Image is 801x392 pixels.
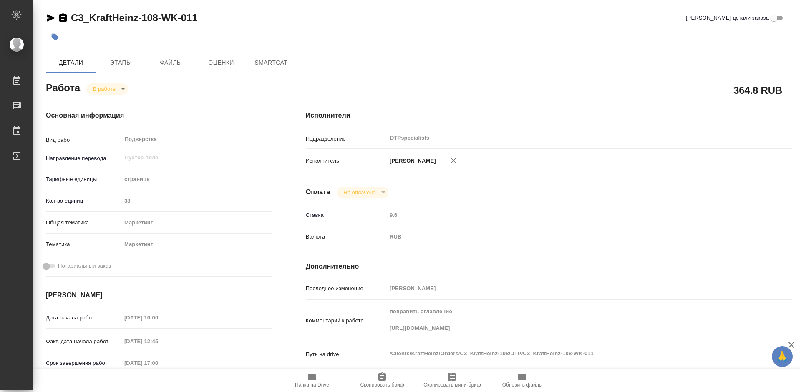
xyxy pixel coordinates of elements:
[306,111,792,121] h4: Исполнители
[387,282,751,294] input: Пустое поле
[121,312,194,324] input: Пустое поле
[124,153,253,163] input: Пустое поле
[423,382,481,388] span: Скопировать мини-бриф
[306,187,330,197] h4: Оплата
[58,262,111,270] span: Нотариальный заказ
[306,317,387,325] p: Комментарий к работе
[417,369,487,392] button: Скопировать мини-бриф
[46,111,272,121] h4: Основная информация
[46,13,56,23] button: Скопировать ссылку для ЯМессенджера
[306,157,387,165] p: Исполнитель
[46,359,121,367] p: Срок завершения работ
[686,14,769,22] span: [PERSON_NAME] детали заказа
[91,85,118,93] button: В работе
[51,58,91,68] span: Детали
[295,382,329,388] span: Папка на Drive
[86,83,128,95] div: В работе
[46,136,121,144] p: Вид работ
[306,135,387,143] p: Подразделение
[347,369,417,392] button: Скопировать бриф
[121,195,272,207] input: Пустое поле
[121,237,272,251] div: Маркетинг
[46,290,272,300] h4: [PERSON_NAME]
[487,369,557,392] button: Обновить файлы
[387,347,751,361] textarea: /Clients/KraftHeinz/Orders/C3_KraftHeinz-108/DTP/C3_KraftHeinz-108-WK-011
[337,187,388,198] div: В работе
[306,350,387,359] p: Путь на drive
[444,151,463,170] button: Удалить исполнителя
[46,240,121,249] p: Тематика
[387,157,436,165] p: [PERSON_NAME]
[46,314,121,322] p: Дата начала работ
[775,348,789,365] span: 🙏
[121,172,272,186] div: страница
[387,209,751,221] input: Пустое поле
[71,12,197,23] a: C3_KraftHeinz-108-WK-011
[341,189,378,196] button: Не оплачена
[733,83,782,97] h2: 364.8 RUB
[306,261,792,271] h4: Дополнительно
[387,230,751,244] div: RUB
[201,58,241,68] span: Оценки
[121,216,272,230] div: Маркетинг
[277,369,347,392] button: Папка на Drive
[58,13,68,23] button: Скопировать ссылку
[101,58,141,68] span: Этапы
[251,58,291,68] span: SmartCat
[772,346,793,367] button: 🙏
[121,335,194,347] input: Пустое поле
[306,233,387,241] p: Валюта
[387,304,751,335] textarea: поправить оглавление [URL][DOMAIN_NAME]
[151,58,191,68] span: Файлы
[306,284,387,293] p: Последнее изменение
[46,197,121,205] p: Кол-во единиц
[502,382,543,388] span: Обновить файлы
[46,175,121,183] p: Тарифные единицы
[46,28,64,46] button: Добавить тэг
[360,382,404,388] span: Скопировать бриф
[46,154,121,163] p: Направление перевода
[306,211,387,219] p: Ставка
[121,357,194,369] input: Пустое поле
[46,219,121,227] p: Общая тематика
[46,337,121,346] p: Факт. дата начала работ
[46,80,80,95] h2: Работа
